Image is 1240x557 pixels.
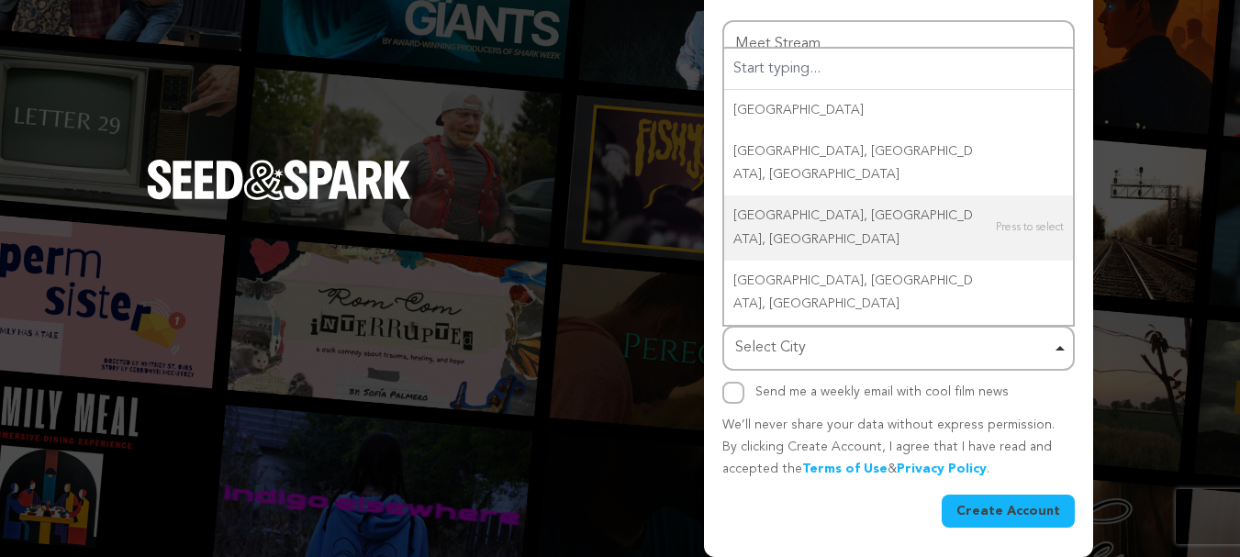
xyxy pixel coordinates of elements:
[897,462,987,475] a: Privacy Policy
[735,335,1051,362] div: Select City
[802,462,888,475] a: Terms of Use
[722,20,1075,67] input: Name
[724,261,1073,325] div: [GEOGRAPHIC_DATA], [GEOGRAPHIC_DATA], [GEOGRAPHIC_DATA]
[724,90,1073,131] div: [GEOGRAPHIC_DATA]
[724,131,1073,195] div: [GEOGRAPHIC_DATA], [GEOGRAPHIC_DATA], [GEOGRAPHIC_DATA]
[755,385,1009,398] label: Send me a weekly email with cool film news
[147,160,411,200] img: Seed&Spark Logo
[724,49,1073,90] input: Select City
[942,495,1075,528] button: Create Account
[724,195,1073,260] div: [GEOGRAPHIC_DATA], [GEOGRAPHIC_DATA], [GEOGRAPHIC_DATA]
[722,415,1075,480] p: We’ll never share your data without express permission. By clicking Create Account, I agree that ...
[147,160,411,237] a: Seed&Spark Homepage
